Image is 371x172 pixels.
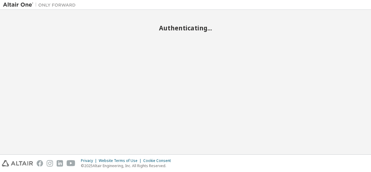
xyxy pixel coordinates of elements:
img: linkedin.svg [57,160,63,167]
p: © 2025 Altair Engineering, Inc. All Rights Reserved. [81,163,174,168]
div: Cookie Consent [143,158,174,163]
img: facebook.svg [37,160,43,167]
div: Website Terms of Use [99,158,143,163]
img: instagram.svg [47,160,53,167]
div: Privacy [81,158,99,163]
img: youtube.svg [67,160,75,167]
img: altair_logo.svg [2,160,33,167]
img: Altair One [3,2,79,8]
h2: Authenticating... [3,24,368,32]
